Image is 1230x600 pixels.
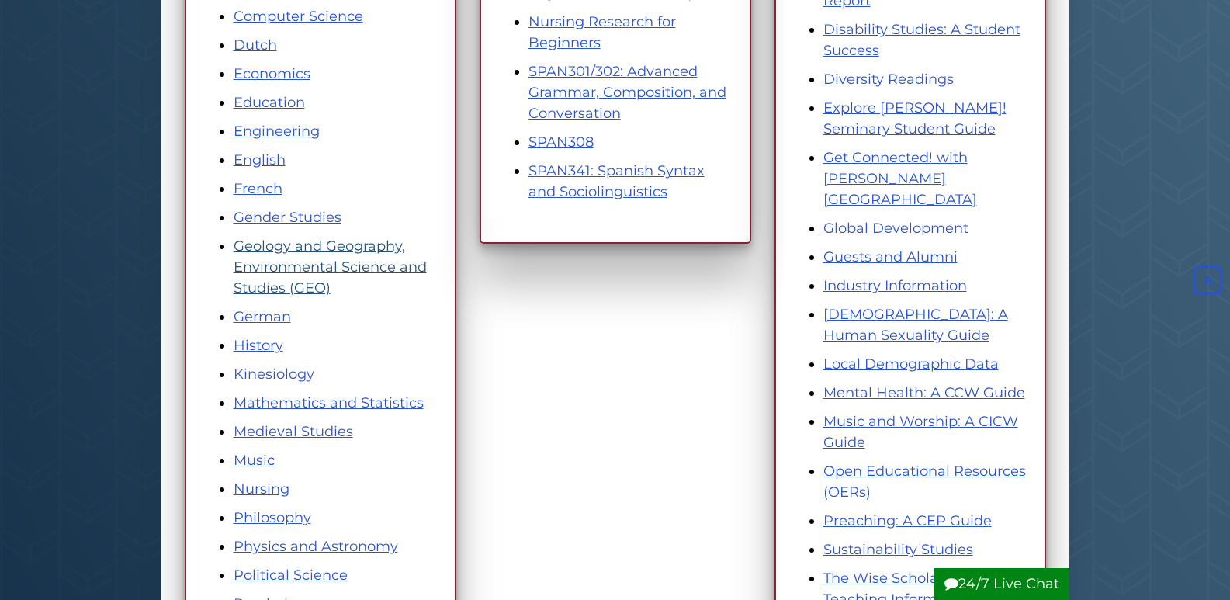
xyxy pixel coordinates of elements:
a: Open Educational Resources (OERs) [823,463,1026,501]
a: Political Science [234,567,348,584]
a: Geology and Geography, Environmental Science and Studies (GEO) [234,238,427,297]
a: Mental Health: A CCW Guide [823,384,1025,401]
a: Music and Worship: A CICW Guide [823,413,1018,451]
a: [DEMOGRAPHIC_DATA]: A Human Sexuality Guide [823,306,1008,344]
button: 24/7 Live Chat [934,568,1069,600]
a: SPAN341: Spanish Syntax and Sociolinguistics [528,162,705,200]
a: Computer Science [234,8,363,25]
a: Get Connected! with [PERSON_NAME][GEOGRAPHIC_DATA] [823,149,977,208]
a: Industry Information [823,277,967,294]
a: Medieval Studies [234,423,353,440]
a: Economics [234,65,310,82]
a: Diversity Readings [823,71,954,88]
a: History [234,337,283,354]
a: SPAN308 [528,134,594,151]
a: Preaching: A CEP Guide [823,512,992,529]
a: German [234,308,291,325]
a: Nursing [234,480,289,498]
a: Kinesiology [234,366,314,383]
a: Local Demographic Data [823,355,999,373]
a: Explore [PERSON_NAME]! Seminary Student Guide [823,99,1007,137]
a: Engineering [234,123,320,140]
a: Back to Top [1189,272,1226,289]
a: Sustainability Studies [823,541,973,558]
a: Music [234,452,275,469]
a: English [234,151,286,168]
a: Mathematics and Statistics [234,394,424,411]
a: Education [234,94,305,111]
a: Nursing Research for Beginners [528,13,676,51]
a: Philosophy [234,509,311,526]
a: Disability Studies: A Student Success [823,21,1020,59]
a: Gender Studies [234,209,341,226]
a: Global Development [823,220,968,237]
a: SPAN301/302: Advanced Grammar, Composition, and Conversation [528,63,726,122]
a: Dutch [234,36,277,54]
a: Physics and Astronomy [234,538,398,555]
a: Guests and Alumni [823,248,958,265]
a: French [234,180,282,197]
